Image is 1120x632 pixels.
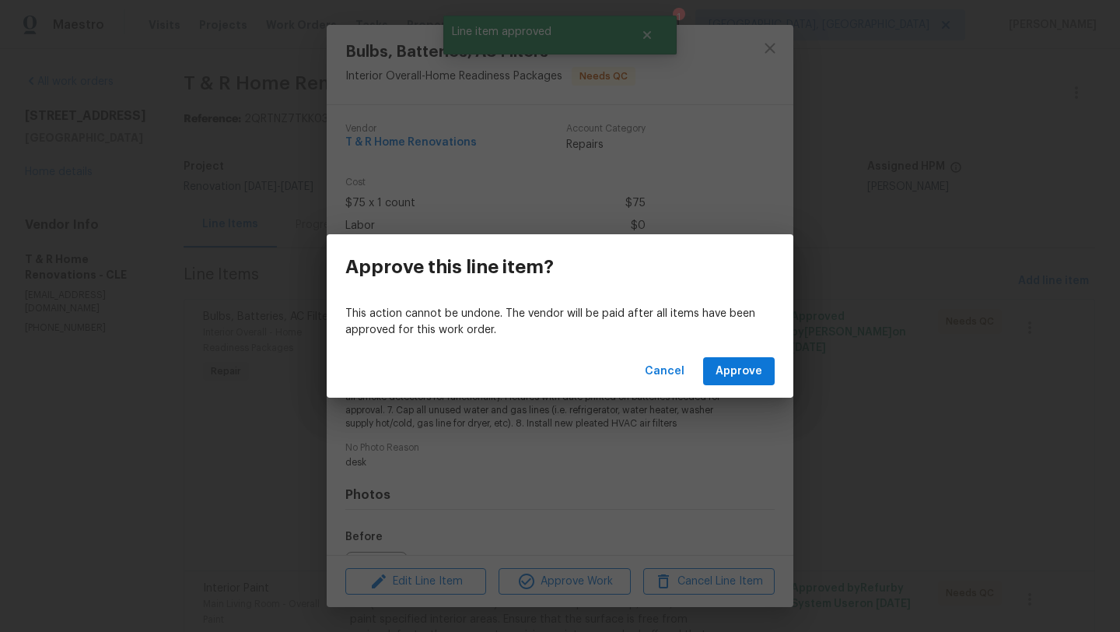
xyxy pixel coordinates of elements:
[639,357,691,386] button: Cancel
[345,306,775,339] p: This action cannot be undone. The vendor will be paid after all items have been approved for this...
[716,362,762,381] span: Approve
[703,357,775,386] button: Approve
[645,362,684,381] span: Cancel
[345,256,554,278] h3: Approve this line item?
